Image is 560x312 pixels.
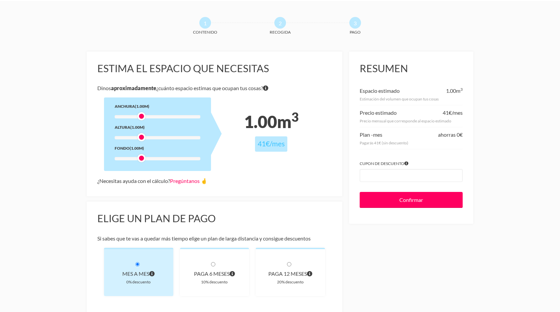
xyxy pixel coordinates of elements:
[115,269,163,278] div: Mes a mes
[307,269,312,278] span: Pagas cada 12 meses por el volumen que ocupan tus cosas. El precio incluye el descuento de 20% y ...
[111,85,156,91] b: aproximadamente
[349,17,361,29] span: 3
[446,87,456,94] span: 1.00
[404,160,408,167] span: Si tienes algún cupón introdúcelo para aplicar el descuento
[330,29,380,36] span: Pago
[291,109,299,124] sup: 3
[274,17,286,29] span: 2
[191,278,239,285] div: 10% descuento
[230,269,235,278] span: Pagas cada 6 meses por el volumen que ocupan tus cosas. El precio incluye el descuento de 10% y e...
[115,103,200,110] div: Anchura
[115,145,200,152] div: Fondo
[360,192,463,208] input: Confirmar
[360,117,463,124] div: Precio mensual que corresponde al espacio estimado
[270,139,285,148] span: /mes
[266,269,314,278] div: paga 12 meses
[97,212,332,225] h3: Elige un plan de pago
[115,278,163,285] div: 0% descuento
[360,108,397,117] div: Precio estimado
[360,95,463,102] div: Estimación del volumen que ocupan tus cosas
[440,219,560,312] iframe: Chat Widget
[149,269,155,278] span: Pagas al principio de cada mes por el volumen que ocupan tus cosas. A diferencia de otros planes ...
[97,83,332,93] p: Dinos ¿cuánto espacio estimas que ocupan tus cosas?
[130,125,145,130] span: (1.00m)
[130,146,144,151] span: (1.00m)
[97,234,332,243] p: Si sabes que te vas a quedar más tiempo elige un plan de larga distancia y consigue descuentos
[360,86,400,95] div: Espacio estimado
[244,111,277,132] span: 1.00
[266,278,314,285] div: 20% descuento
[199,17,211,29] span: 1
[258,139,270,148] span: 41€
[456,87,463,94] span: m
[452,109,463,116] span: /mes
[255,29,305,36] span: Recogida
[360,160,463,167] label: Cupon de descuento
[180,29,230,36] span: Contenido
[360,62,463,75] h3: Resumen
[97,62,332,75] h3: Estima el espacio que necesitas
[443,109,452,116] span: 41€
[170,178,207,184] a: Pregúntanos 🤞
[438,130,463,139] div: ahorras 0€
[460,87,463,92] sup: 3
[360,139,463,146] div: Pagarás 41€ (sin descuento)
[277,111,299,132] span: m
[115,124,200,131] div: Altura
[373,131,382,138] span: mes
[360,130,382,139] div: Plan -
[263,83,268,93] span: Si tienes dudas sobre volumen exacto de tus cosas no te preocupes porque nuestro equipo te dirá e...
[135,104,149,109] span: (1.00m)
[191,269,239,278] div: paga 6 meses
[97,176,332,186] div: ¿Necesitas ayuda con el cálculo?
